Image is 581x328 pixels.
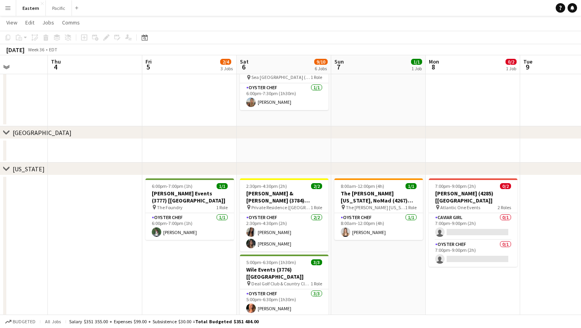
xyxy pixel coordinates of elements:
app-job-card: 6:00pm-7:00pm (1h)1/1[PERSON_NAME] Events (3777) [[GEOGRAPHIC_DATA]] The Foundry1 RoleOyster Chef... [145,178,234,240]
button: Budgeted [4,317,37,326]
div: [DATE] [6,46,25,54]
a: View [3,17,21,28]
span: 0/2 [506,59,517,65]
span: Comms [62,19,80,26]
span: 1/1 [217,183,228,189]
app-card-role: Oyster Chef2/22:30pm-4:30pm (2h)[PERSON_NAME][PERSON_NAME] [240,213,328,251]
span: 1/1 [411,59,422,65]
span: 1 Role [311,204,322,210]
span: All jobs [43,319,62,324]
span: Sun [334,58,344,65]
span: 8:00am-12:00pm (4h) [341,183,384,189]
span: 6:00pm-7:00pm (1h) [152,183,192,189]
app-job-card: 8:00am-12:00pm (4h)1/1The [PERSON_NAME] [US_STATE], NoMad (4267) [[GEOGRAPHIC_DATA]] The [PERSON_... [334,178,423,240]
span: 0/2 [500,183,511,189]
button: Eastern [16,0,46,16]
div: Salary $351 355.00 + Expenses $99.00 + Subsistence $30.00 = [69,319,258,324]
app-card-role: Oyster Chef1/18:00am-12:00pm (4h)[PERSON_NAME] [334,213,423,240]
span: The Foundry [157,204,183,210]
h3: [PERSON_NAME] Events (3777) [[GEOGRAPHIC_DATA]] [145,190,234,204]
span: 1 Role [405,204,417,210]
app-job-card: 6:00pm-7:30pm (1h30m)1/1[PERSON_NAME] Special Events (4143) [CHS] Sea [GEOGRAPHIC_DATA] ([GEOGRAP... [240,49,328,110]
span: Edit [25,19,34,26]
span: 7 [333,62,344,71]
a: Jobs [39,17,57,28]
div: 1 Job [506,66,516,71]
button: Pacific [46,0,72,16]
span: 1 Role [311,281,322,287]
span: 1 Role [216,204,228,210]
span: Jobs [42,19,54,26]
span: Mon [429,58,439,65]
span: 2:30pm-4:30pm (2h) [246,183,287,189]
h3: The [PERSON_NAME] [US_STATE], NoMad (4267) [[GEOGRAPHIC_DATA]] [334,190,423,204]
span: 4 [50,62,61,71]
div: 1 Job [411,66,422,71]
a: Comms [59,17,83,28]
span: Total Budgeted $351 484.00 [195,319,258,324]
span: 1 Role [311,74,322,80]
span: 1/1 [406,183,417,189]
app-job-card: 2:30pm-4:30pm (2h)2/2[PERSON_NAME] & [PERSON_NAME] (3784) [[GEOGRAPHIC_DATA]] Private Residence (... [240,178,328,251]
span: Atlantic One Events [440,204,480,210]
app-card-role: Oyster Chef0/17:00pm-9:00pm (2h) [429,240,517,267]
div: 3 Jobs [221,66,233,71]
span: Budgeted [13,319,36,324]
span: 7:00pm-9:00pm (2h) [435,183,476,189]
span: View [6,19,17,26]
span: Tue [523,58,532,65]
span: 9/10 [314,59,328,65]
span: Thu [51,58,61,65]
span: Private Residence ([GEOGRAPHIC_DATA], [GEOGRAPHIC_DATA]) [251,204,311,210]
span: Sat [240,58,249,65]
span: Fri [145,58,152,65]
h3: Wile Events (3776) [[GEOGRAPHIC_DATA]] [240,266,328,280]
span: 5 [144,62,152,71]
span: 2/2 [311,183,322,189]
span: 5:00pm-6:30pm (1h30m) [246,259,296,265]
span: Week 36 [26,47,46,52]
span: 2/4 [220,59,231,65]
app-card-role: Caviar Girl0/17:00pm-9:00pm (2h) [429,213,517,240]
h3: [PERSON_NAME] (4285) [[GEOGRAPHIC_DATA]] [429,190,517,204]
span: 8 [428,62,439,71]
div: EDT [49,47,57,52]
h3: [PERSON_NAME] & [PERSON_NAME] (3784) [[GEOGRAPHIC_DATA]] [240,190,328,204]
app-card-role: Oyster Chef1/16:00pm-7:30pm (1h30m)[PERSON_NAME] [240,83,328,110]
app-job-card: 7:00pm-9:00pm (2h)0/2[PERSON_NAME] (4285) [[GEOGRAPHIC_DATA]] Atlantic One Events2 RolesCaviar Gi... [429,178,517,267]
span: 2 Roles [498,204,511,210]
span: 6 [239,62,249,71]
div: 6 Jobs [315,66,327,71]
a: Edit [22,17,38,28]
div: [GEOGRAPHIC_DATA] [13,129,72,137]
span: 9 [522,62,532,71]
span: 3/3 [311,259,322,265]
span: The [PERSON_NAME] [US_STATE], NoMad [346,204,405,210]
span: Sea [GEOGRAPHIC_DATA] ([GEOGRAPHIC_DATA], [GEOGRAPHIC_DATA]) [251,74,311,80]
span: Deal Golf Club & Country Club ([GEOGRAPHIC_DATA], [GEOGRAPHIC_DATA]) [251,281,311,287]
app-card-role: Oyster Chef1/16:00pm-7:00pm (1h)[PERSON_NAME] [145,213,234,240]
div: [US_STATE] [13,165,45,173]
